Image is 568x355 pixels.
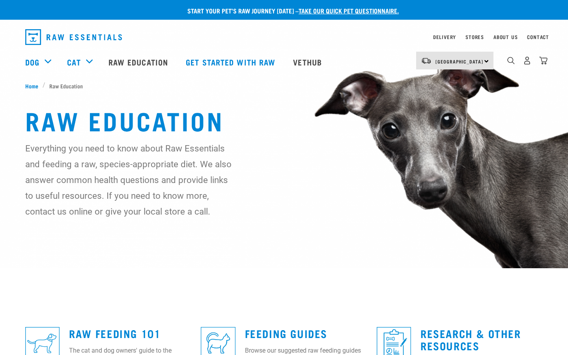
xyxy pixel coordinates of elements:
a: Raw Feeding 101 [69,330,161,336]
a: Vethub [285,46,332,78]
span: Home [25,82,38,90]
a: Home [25,82,43,90]
a: Research & Other Resources [420,330,521,348]
a: take our quick pet questionnaire. [299,9,399,12]
a: Contact [527,35,549,38]
nav: dropdown navigation [19,26,549,48]
h1: Raw Education [25,106,543,134]
img: Raw Essentials Logo [25,29,122,45]
a: Get started with Raw [178,46,285,78]
span: [GEOGRAPHIC_DATA] [435,60,483,63]
a: Cat [67,56,80,68]
p: Everything you need to know about Raw Essentials and feeding a raw, species-appropriate diet. We ... [25,140,232,219]
a: Dog [25,56,39,68]
img: home-icon@2x.png [539,56,547,65]
img: user.png [523,56,531,65]
a: Delivery [433,35,456,38]
img: home-icon-1@2x.png [507,57,515,64]
a: Stores [465,35,484,38]
a: Raw Education [101,46,178,78]
a: About Us [493,35,518,38]
nav: breadcrumbs [25,82,543,90]
a: Feeding Guides [245,330,327,336]
img: van-moving.png [421,57,432,64]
